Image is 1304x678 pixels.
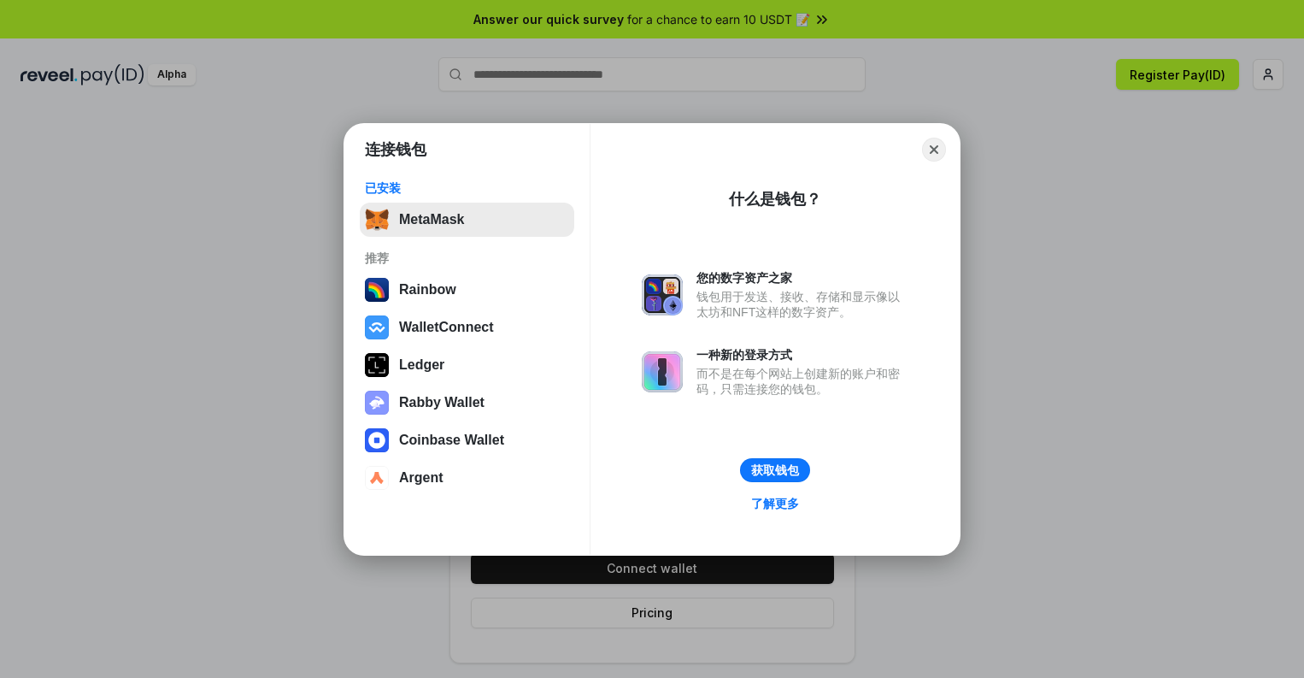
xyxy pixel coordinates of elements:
button: Rabby Wallet [360,386,574,420]
div: 什么是钱包？ [729,189,821,209]
button: 获取钱包 [740,458,810,482]
div: Argent [399,470,443,486]
div: 推荐 [365,251,569,266]
div: Rabby Wallet [399,395,485,410]
h1: 连接钱包 [365,139,426,160]
button: Coinbase Wallet [360,423,574,457]
img: svg+xml,%3Csvg%20width%3D%22120%22%20height%3D%22120%22%20viewBox%3D%220%200%20120%20120%22%20fil... [365,278,389,302]
button: Rainbow [360,273,574,307]
div: Coinbase Wallet [399,433,504,448]
div: WalletConnect [399,320,494,335]
div: Ledger [399,357,444,373]
div: 了解更多 [751,496,799,511]
div: 您的数字资产之家 [696,270,908,286]
div: MetaMask [399,212,464,227]
img: svg+xml,%3Csvg%20xmlns%3D%22http%3A%2F%2Fwww.w3.org%2F2000%2Fsvg%22%20width%3D%2228%22%20height%3... [365,353,389,377]
div: Rainbow [399,282,456,298]
img: svg+xml,%3Csvg%20width%3D%2228%22%20height%3D%2228%22%20viewBox%3D%220%200%2028%2028%22%20fill%3D... [365,428,389,452]
img: svg+xml,%3Csvg%20width%3D%2228%22%20height%3D%2228%22%20viewBox%3D%220%200%2028%2028%22%20fill%3D... [365,315,389,339]
a: 了解更多 [741,492,809,515]
button: WalletConnect [360,310,574,345]
img: svg+xml,%3Csvg%20xmlns%3D%22http%3A%2F%2Fwww.w3.org%2F2000%2Fsvg%22%20fill%3D%22none%22%20viewBox... [642,274,683,315]
div: 一种新的登录方式 [696,347,908,363]
button: Close [922,138,946,162]
div: 获取钱包 [751,463,799,478]
img: svg+xml,%3Csvg%20width%3D%2228%22%20height%3D%2228%22%20viewBox%3D%220%200%2028%2028%22%20fill%3D... [365,466,389,490]
button: Ledger [360,348,574,382]
button: Argent [360,461,574,495]
img: svg+xml,%3Csvg%20xmlns%3D%22http%3A%2F%2Fwww.w3.org%2F2000%2Fsvg%22%20fill%3D%22none%22%20viewBox... [642,351,683,392]
img: svg+xml,%3Csvg%20fill%3D%22none%22%20height%3D%2233%22%20viewBox%3D%220%200%2035%2033%22%20width%... [365,208,389,232]
div: 已安装 [365,180,569,196]
img: svg+xml,%3Csvg%20xmlns%3D%22http%3A%2F%2Fwww.w3.org%2F2000%2Fsvg%22%20fill%3D%22none%22%20viewBox... [365,391,389,415]
div: 钱包用于发送、接收、存储和显示像以太坊和NFT这样的数字资产。 [696,289,908,320]
button: MetaMask [360,203,574,237]
div: 而不是在每个网站上创建新的账户和密码，只需连接您的钱包。 [696,366,908,397]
